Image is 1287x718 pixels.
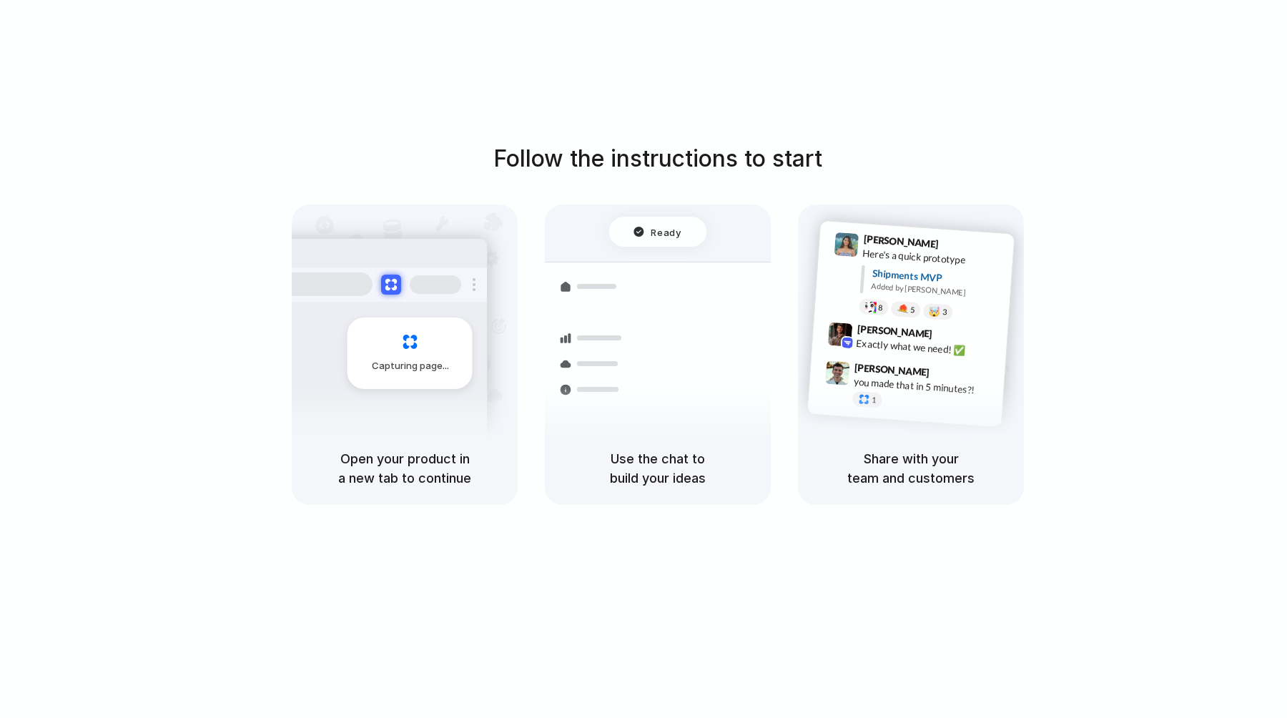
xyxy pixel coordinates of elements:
span: [PERSON_NAME] [863,231,939,252]
h1: Follow the instructions to start [493,142,822,176]
span: 8 [878,303,883,311]
span: 9:41 AM [943,237,972,255]
div: Shipments MVP [872,265,1004,289]
h5: Share with your team and customers [815,449,1007,488]
span: 9:47 AM [934,366,963,383]
div: 🤯 [929,306,941,317]
div: Exactly what we need! ✅ [856,335,999,360]
h5: Open your product in a new tab to continue [309,449,500,488]
span: Ready [651,225,681,239]
span: [PERSON_NAME] [854,359,930,380]
span: Capturing page [372,359,451,373]
span: 3 [942,308,947,316]
span: 5 [910,306,915,314]
span: 9:42 AM [937,328,966,345]
span: [PERSON_NAME] [857,321,932,342]
div: Added by [PERSON_NAME] [871,280,1002,301]
h5: Use the chat to build your ideas [562,449,754,488]
span: 1 [872,396,877,404]
div: Here's a quick prototype [862,245,1005,270]
div: you made that in 5 minutes?! [853,374,996,398]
